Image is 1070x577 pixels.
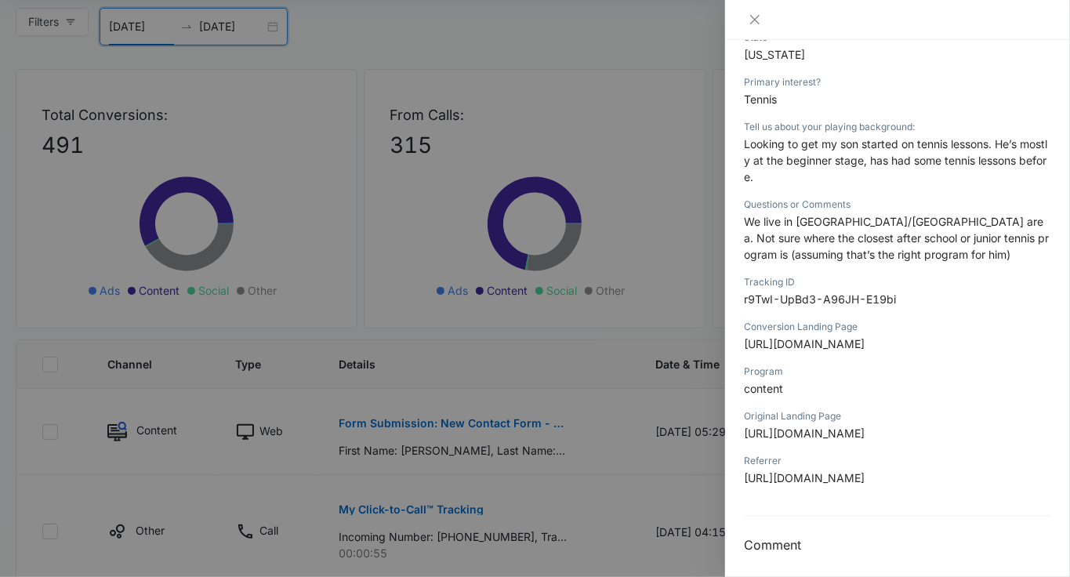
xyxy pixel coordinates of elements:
[744,137,1047,183] span: Looking to get my son started on tennis lessons. He’s mostly at the beginner stage, has had some ...
[744,426,865,440] span: [URL][DOMAIN_NAME]
[749,13,761,26] span: close
[744,215,1049,261] span: We live in [GEOGRAPHIC_DATA]/[GEOGRAPHIC_DATA] area. Not sure where the closest after school or j...
[744,471,865,484] span: [URL][DOMAIN_NAME]
[744,75,1051,89] div: Primary interest?
[744,320,1051,334] div: Conversion Landing Page
[744,198,1051,212] div: Questions or Comments
[744,337,865,350] span: [URL][DOMAIN_NAME]
[744,48,805,61] span: [US_STATE]
[744,93,777,106] span: Tennis
[744,535,1051,554] h3: Comment
[744,365,1051,379] div: Program
[744,13,766,27] button: Close
[744,454,1051,468] div: Referrer
[744,382,783,395] span: content
[744,120,1051,134] div: Tell us about your playing background:
[744,275,1051,289] div: Tracking ID
[744,409,1051,423] div: Original Landing Page
[744,292,896,306] span: r9TwI-UpBd3-A96JH-E19bi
